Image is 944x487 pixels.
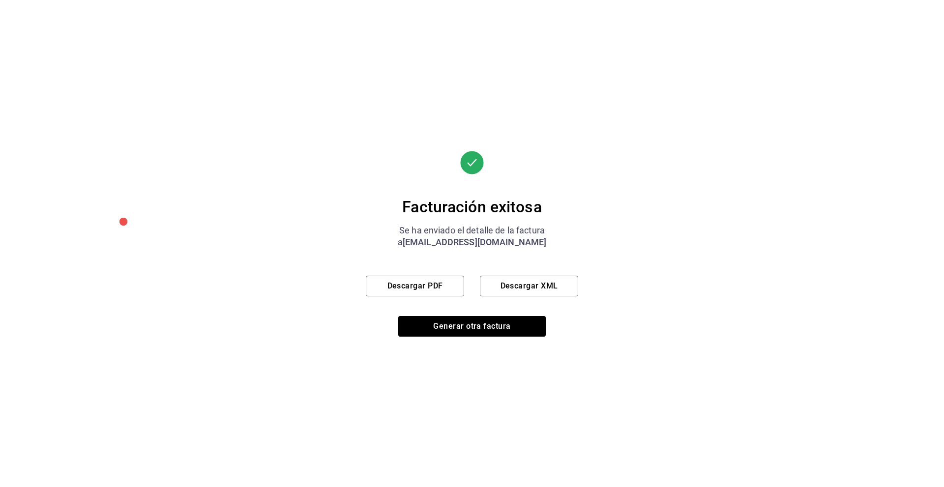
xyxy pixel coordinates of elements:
[366,276,464,296] button: Descargar PDF
[366,197,578,217] div: Facturación exitosa
[366,236,578,248] div: a
[403,237,547,247] span: [EMAIL_ADDRESS][DOMAIN_NAME]
[398,316,546,337] button: Generar otra factura
[480,276,578,296] button: Descargar XML
[366,225,578,236] div: Se ha enviado el detalle de la factura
